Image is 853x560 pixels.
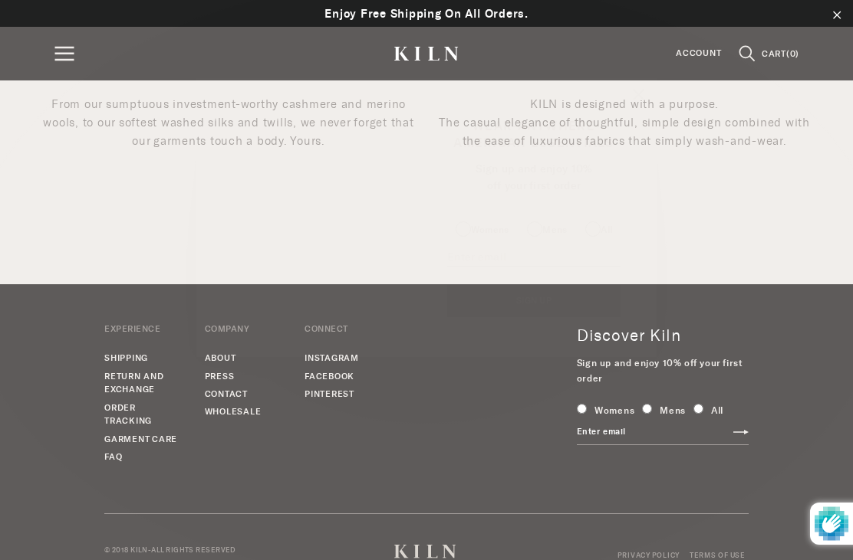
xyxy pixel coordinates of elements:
[443,118,624,152] p: Wear-Anywhere American Essentials
[516,295,552,306] span: Sign up
[446,161,622,195] p: Sign up and enjoy 10% off your first order
[456,218,509,237] label: Womens
[447,249,621,267] input: Enter email
[585,218,612,237] label: All
[527,218,567,237] label: Mens
[447,285,621,317] button: Sign up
